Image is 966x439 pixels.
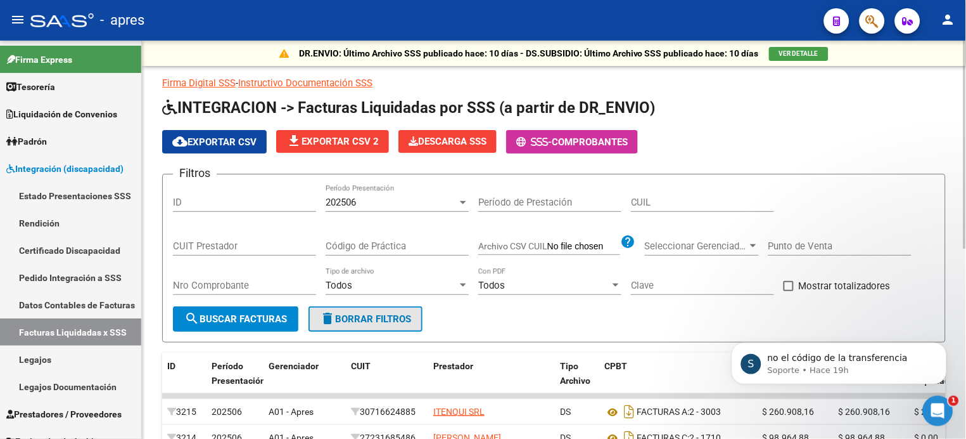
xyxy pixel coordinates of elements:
[552,136,628,148] span: Comprobantes
[212,361,265,386] span: Período Presentación
[320,313,411,325] span: Borrar Filtros
[6,162,124,176] span: Integración (discapacidad)
[286,133,302,148] mat-icon: file_download
[172,136,257,148] span: Exportar CSV
[769,47,829,61] button: VER DETALLE
[351,405,423,419] div: 30716624885
[207,353,264,409] datatable-header-cell: Período Presentación
[478,241,547,251] span: Archivo CSV CUIL
[173,164,217,182] h3: Filtros
[506,130,638,154] button: -Comprobantes
[162,76,946,90] p: -
[162,353,207,409] datatable-header-cell: ID
[637,407,690,417] span: FACTURAS A:
[478,280,505,291] span: Todos
[212,407,242,417] span: 202506
[620,234,635,249] mat-icon: help
[184,313,287,325] span: Buscar Facturas
[779,50,818,57] span: VER DETALLE
[276,130,389,153] button: Exportar CSV 2
[162,130,267,154] button: Exportar CSV
[299,46,759,60] p: DR.ENVIO: Último Archivo SSS publicado hace: 10 días - DS.SUBSIDIO: Último Archivo SSS publicado ...
[326,280,352,291] span: Todos
[167,361,175,371] span: ID
[839,407,891,417] span: $ 260.908,16
[599,353,758,409] datatable-header-cell: CPBT
[6,134,47,148] span: Padrón
[433,407,485,417] span: ITENQUI SRL
[326,197,356,208] span: 202506
[428,353,555,409] datatable-header-cell: Prestador
[763,407,815,417] span: $ 260.908,16
[604,402,753,422] div: 2 - 3003
[162,77,236,89] a: Firma Digital SSS
[286,136,379,147] span: Exportar CSV 2
[308,306,423,332] button: Borrar Filtros
[398,130,497,153] button: Descarga SSS
[560,407,571,417] span: DS
[320,311,335,326] mat-icon: delete
[516,136,552,148] span: -
[409,136,486,147] span: Descarga SSS
[923,396,953,426] iframe: Intercom live chat
[6,53,72,67] span: Firma Express
[6,407,122,421] span: Prestadores / Proveedores
[941,12,956,27] mat-icon: person
[172,134,187,149] mat-icon: cloud_download
[100,6,144,34] span: - apres
[547,241,620,252] input: Archivo CSV CUIL
[560,361,590,386] span: Tipo Archivo
[184,311,200,326] mat-icon: search
[949,396,959,406] span: 1
[10,12,25,27] mat-icon: menu
[167,405,201,419] div: 3215
[238,77,372,89] a: Instructivo Documentación SSS
[799,278,891,294] span: Mostrar totalizadores
[398,130,497,154] app-download-masive: Descarga masiva de comprobantes (adjuntos)
[269,361,319,371] span: Gerenciador
[264,353,346,409] datatable-header-cell: Gerenciador
[621,402,637,422] i: Descargar documento
[173,306,298,332] button: Buscar Facturas
[346,353,428,409] datatable-header-cell: CUIT
[433,361,473,371] span: Prestador
[555,353,599,409] datatable-header-cell: Tipo Archivo
[6,107,117,121] span: Liquidación de Convenios
[162,99,656,117] span: INTEGRACION -> Facturas Liquidadas por SSS (a partir de DR_ENVIO)
[6,80,55,94] span: Tesorería
[351,361,371,371] span: CUIT
[604,361,627,371] span: CPBT
[269,407,314,417] span: A01 - Apres
[713,316,966,405] iframe: Intercom notifications mensaje
[645,240,747,252] span: Seleccionar Gerenciador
